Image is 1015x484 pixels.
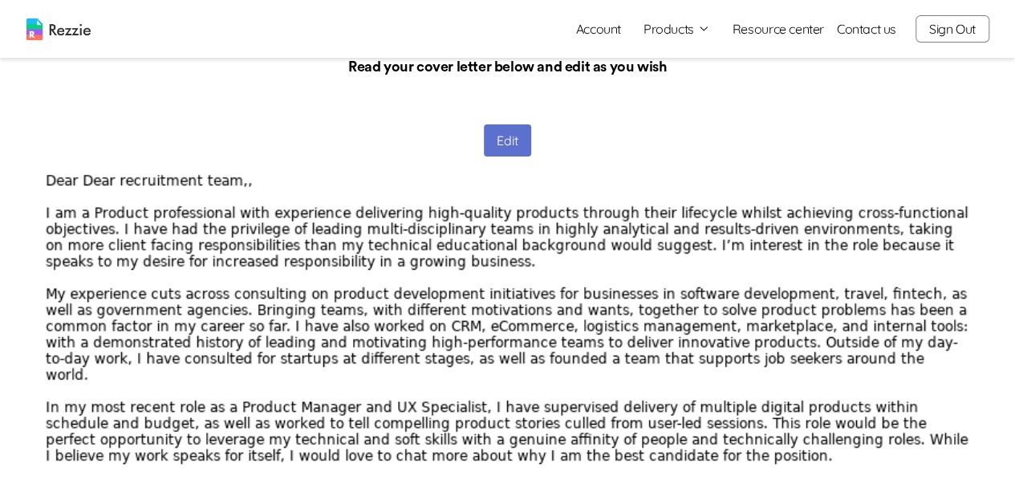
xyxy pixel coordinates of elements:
[46,55,970,79] p: Read your cover letter below and edit as you wish
[916,15,989,43] button: Sign Out
[733,19,824,39] a: Resource center
[563,13,634,45] a: Account
[26,18,91,40] img: logo
[837,19,896,39] a: Contact us
[484,124,531,157] button: Edit
[644,19,710,39] button: Products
